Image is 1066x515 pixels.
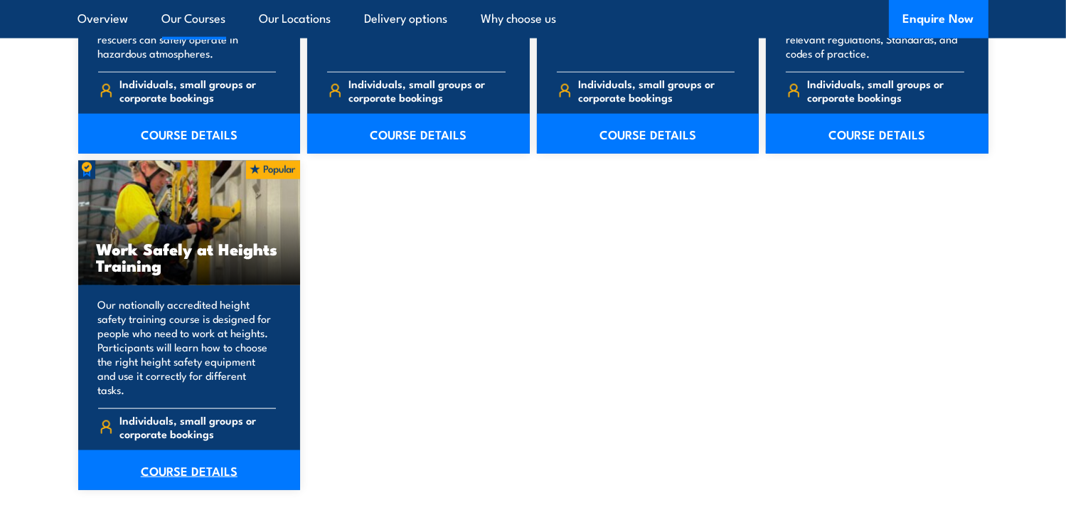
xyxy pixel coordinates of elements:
[78,450,301,490] a: COURSE DETAILS
[349,77,506,104] span: Individuals, small groups or corporate bookings
[766,114,988,154] a: COURSE DETAILS
[98,297,277,397] p: Our nationally accredited height safety training course is designed for people who need to work a...
[307,114,530,154] a: COURSE DETAILS
[119,413,276,440] span: Individuals, small groups or corporate bookings
[119,77,276,104] span: Individuals, small groups or corporate bookings
[78,114,301,154] a: COURSE DETAILS
[97,240,282,273] h3: Work Safely at Heights Training
[808,77,964,104] span: Individuals, small groups or corporate bookings
[578,77,735,104] span: Individuals, small groups or corporate bookings
[537,114,759,154] a: COURSE DETAILS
